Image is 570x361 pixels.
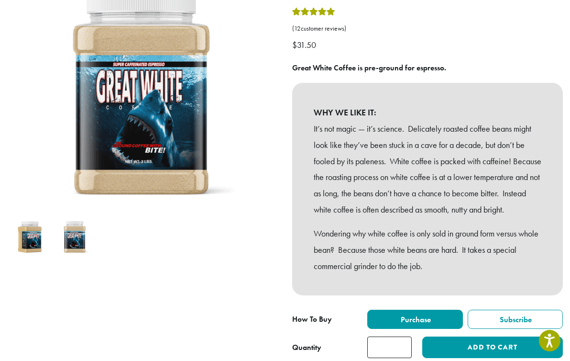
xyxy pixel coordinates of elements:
[56,218,93,256] img: Great White Coffee - Image 2
[314,121,541,218] p: It’s not magic — it’s science. Delicately roasted coffee beans might look like they’ve been stuck...
[11,218,48,256] img: Great White Coffee
[292,63,446,73] b: Great White Coffee is pre-ground for espresso.
[292,24,563,34] a: (12customer reviews)
[399,315,431,325] span: Purchase
[292,314,332,324] span: How To Buy
[422,337,563,358] button: Add to cart
[367,337,412,358] input: Product quantity
[292,6,335,21] div: Rated 5.00 out of 5
[498,315,532,325] span: Subscribe
[294,24,301,33] span: 12
[292,342,321,353] div: Quantity
[314,226,541,274] p: Wondering why white coffee is only sold in ground form versus whole bean? Because those white bea...
[292,39,318,50] bdi: 31.50
[314,104,541,121] b: WHY WE LIKE IT:
[292,39,297,50] span: $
